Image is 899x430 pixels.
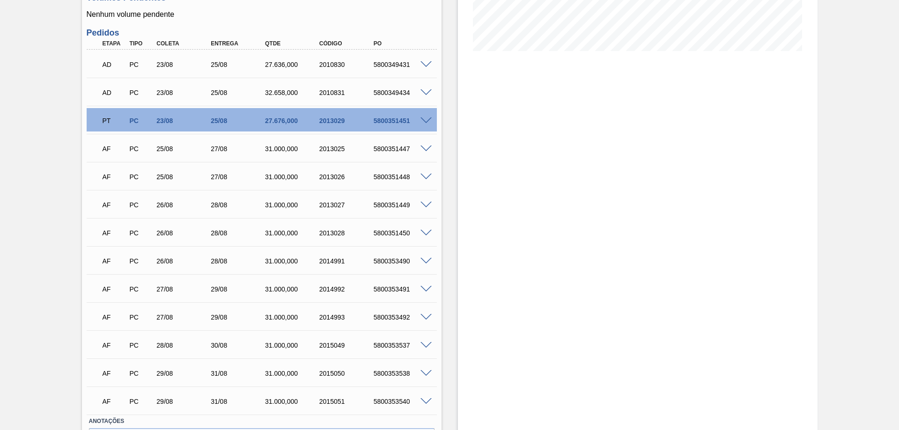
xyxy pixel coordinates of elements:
div: 5800351448 [371,173,432,181]
div: 27/08/2025 [208,173,269,181]
p: Nenhum volume pendente [87,10,437,19]
div: 31.000,000 [263,229,324,237]
div: 31/08/2025 [208,398,269,405]
div: Aguardando Faturamento [100,251,128,271]
div: 29/08/2025 [208,285,269,293]
div: 27/08/2025 [208,145,269,153]
div: 27.676,000 [263,117,324,124]
div: 26/08/2025 [154,257,215,265]
div: 5800353491 [371,285,432,293]
div: Aguardando Faturamento [100,363,128,384]
div: 29/08/2025 [154,370,215,377]
div: 2015051 [317,398,378,405]
h3: Pedidos [87,28,437,38]
div: 29/08/2025 [154,398,215,405]
div: 31.000,000 [263,313,324,321]
div: Aguardando Faturamento [100,138,128,159]
div: 27.636,000 [263,61,324,68]
div: 31.000,000 [263,173,324,181]
div: 2015050 [317,370,378,377]
div: 31.000,000 [263,257,324,265]
div: 27/08/2025 [154,285,215,293]
div: Aguardando Descarga [100,82,128,103]
div: 25/08/2025 [208,117,269,124]
div: Aguardando Faturamento [100,335,128,356]
div: 2014993 [317,313,378,321]
div: 26/08/2025 [154,229,215,237]
p: AD [103,89,126,96]
div: Pedido de Compra [127,313,155,321]
p: AF [103,313,126,321]
p: AF [103,257,126,265]
div: 32.658,000 [263,89,324,96]
div: 28/08/2025 [208,201,269,209]
div: 28/08/2025 [154,342,215,349]
div: Aguardando Faturamento [100,167,128,187]
p: PT [103,117,126,124]
div: 29/08/2025 [208,313,269,321]
div: 31.000,000 [263,285,324,293]
p: AF [103,229,126,237]
div: 2013028 [317,229,378,237]
div: 28/08/2025 [208,257,269,265]
div: Tipo [127,40,155,47]
div: Pedido de Compra [127,398,155,405]
div: 31/08/2025 [208,370,269,377]
div: 27/08/2025 [154,313,215,321]
div: Aguardando Faturamento [100,195,128,215]
div: 5800351450 [371,229,432,237]
p: AF [103,285,126,293]
div: Pedido de Compra [127,370,155,377]
div: 2010831 [317,89,378,96]
div: 25/08/2025 [154,145,215,153]
div: 31.000,000 [263,398,324,405]
div: Aguardando Faturamento [100,223,128,243]
div: 23/08/2025 [154,89,215,96]
div: 2010830 [317,61,378,68]
div: 2013029 [317,117,378,124]
div: 31.000,000 [263,342,324,349]
div: Pedido de Compra [127,285,155,293]
div: Aguardando Faturamento [100,307,128,328]
div: 5800351447 [371,145,432,153]
div: 30/08/2025 [208,342,269,349]
div: 25/08/2025 [208,89,269,96]
div: 25/08/2025 [154,173,215,181]
div: 5800349434 [371,89,432,96]
div: Aguardando Faturamento [100,391,128,412]
div: Qtde [263,40,324,47]
div: 2014992 [317,285,378,293]
div: 5800353490 [371,257,432,265]
p: AF [103,398,126,405]
div: Pedido de Compra [127,145,155,153]
div: 2013025 [317,145,378,153]
div: 23/08/2025 [154,61,215,68]
div: 5800349431 [371,61,432,68]
div: Entrega [208,40,269,47]
div: 2015049 [317,342,378,349]
p: AD [103,61,126,68]
div: 5800353537 [371,342,432,349]
div: 31.000,000 [263,370,324,377]
div: 5800353538 [371,370,432,377]
div: Etapa [100,40,128,47]
div: Aguardando Descarga [100,54,128,75]
div: 25/08/2025 [208,61,269,68]
p: AF [103,342,126,349]
div: Pedido de Compra [127,342,155,349]
div: 2013027 [317,201,378,209]
div: Pedido de Compra [127,117,155,124]
div: Pedido de Compra [127,257,155,265]
div: 31.000,000 [263,201,324,209]
div: 5800353492 [371,313,432,321]
p: AF [103,173,126,181]
div: 23/08/2025 [154,117,215,124]
div: Aguardando Faturamento [100,279,128,299]
div: 5800351449 [371,201,432,209]
div: Pedido de Compra [127,173,155,181]
label: Anotações [89,415,435,428]
p: AF [103,370,126,377]
div: Pedido de Compra [127,201,155,209]
div: Pedido de Compra [127,89,155,96]
p: AF [103,201,126,209]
